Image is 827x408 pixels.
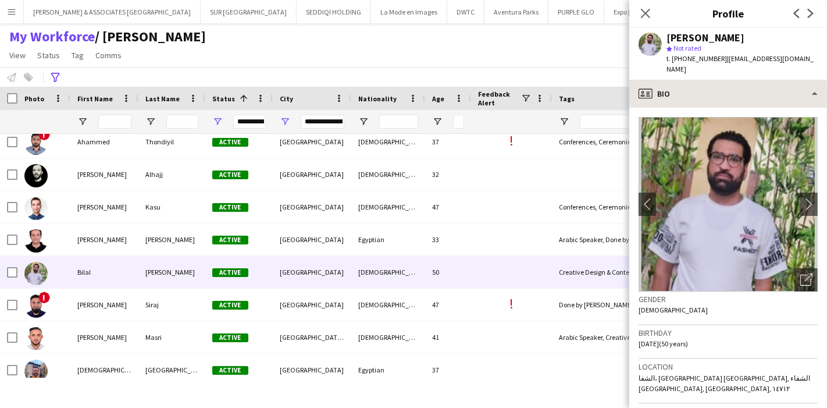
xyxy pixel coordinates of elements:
[212,236,248,244] span: Active
[432,116,443,127] button: Open Filter Menu
[138,321,205,353] div: Masri
[425,256,471,288] div: 50
[24,197,48,220] img: Ashfaq Kasu
[273,191,351,223] div: [GEOGRAPHIC_DATA]
[33,48,65,63] a: Status
[212,301,248,310] span: Active
[24,1,201,23] button: [PERSON_NAME] & ASSOCIATES [GEOGRAPHIC_DATA]
[24,327,48,350] img: Hussein Masri
[24,132,48,155] img: Ahammed Thondiyil
[351,321,425,353] div: [DEMOGRAPHIC_DATA]
[559,116,569,127] button: Open Filter Menu
[138,191,205,223] div: Kasu
[24,262,48,285] img: Bilal Janjua
[358,94,397,103] span: Nationality
[673,44,701,52] span: Not rated
[212,268,248,277] span: Active
[273,289,351,321] div: [GEOGRAPHIC_DATA]
[91,48,126,63] a: Comms
[639,117,818,292] img: Crew avatar or photo
[478,90,521,107] span: Feedback Alert
[639,339,688,348] span: [DATE] (50 years)
[67,48,88,63] a: Tag
[629,80,827,108] div: Bio
[371,1,447,23] button: La Mode en Images
[351,354,425,386] div: Egyptian
[138,126,205,158] div: Thondiyil
[425,289,471,321] div: 47
[145,116,156,127] button: Open Filter Menu
[37,50,60,61] span: Status
[273,321,351,353] div: [GEOGRAPHIC_DATA] and [GEOGRAPHIC_DATA]
[212,366,248,375] span: Active
[70,223,138,256] div: [PERSON_NAME]
[98,115,131,129] input: First Name Filter Input
[24,295,48,318] img: Faraz Hussain Siraj
[138,256,205,288] div: [PERSON_NAME]
[138,223,205,256] div: [PERSON_NAME]
[351,256,425,288] div: [DEMOGRAPHIC_DATA]
[509,132,514,150] span: !
[201,1,297,23] button: SUR [GEOGRAPHIC_DATA]
[639,328,818,338] h3: Birthday
[484,1,548,23] button: Aventura Parks
[425,223,471,256] div: 33
[212,334,248,342] span: Active
[70,191,138,223] div: [PERSON_NAME]
[70,158,138,190] div: [PERSON_NAME]
[212,203,248,212] span: Active
[138,354,205,386] div: [GEOGRAPHIC_DATA]
[95,28,206,45] span: Julie
[351,126,425,158] div: [DEMOGRAPHIC_DATA]
[639,306,708,314] span: [DEMOGRAPHIC_DATA]
[5,48,30,63] a: View
[639,361,818,372] h3: Location
[425,158,471,190] div: 32
[273,158,351,190] div: [GEOGRAPHIC_DATA]
[425,321,471,353] div: 41
[138,158,205,190] div: Alhajj
[297,1,371,23] button: SEDDIQI HOLDING
[273,223,351,256] div: [GEOGRAPHIC_DATA]
[358,116,369,127] button: Open Filter Menu
[24,360,48,383] img: Islam Salem
[432,94,444,103] span: Age
[666,54,727,63] span: t. [PHONE_NUMBER]
[212,94,235,103] span: Status
[24,164,48,187] img: Anwar Alhajj
[604,1,702,23] button: Expo [GEOGRAPHIC_DATA]
[70,256,138,288] div: Bilal
[666,54,814,73] span: | [EMAIL_ADDRESS][DOMAIN_NAME]
[666,33,744,43] div: [PERSON_NAME]
[639,374,810,393] span: الشفا، [GEOGRAPHIC_DATA] [GEOGRAPHIC_DATA], الشفاء [GEOGRAPHIC_DATA], [GEOGRAPHIC_DATA], ١٤٧١٢
[639,294,818,304] h3: Gender
[9,28,95,45] a: My Workforce
[280,94,293,103] span: City
[138,289,205,321] div: Siraj
[212,116,223,127] button: Open Filter Menu
[212,171,248,179] span: Active
[453,115,464,129] input: Age Filter Input
[509,295,514,313] span: !
[212,138,248,147] span: Active
[72,50,84,61] span: Tag
[70,126,138,158] div: Ahammed
[273,126,351,158] div: [GEOGRAPHIC_DATA]
[559,94,575,103] span: Tags
[425,126,471,158] div: 37
[351,158,425,190] div: [DEMOGRAPHIC_DATA]
[794,268,818,292] div: Open photos pop-in
[77,116,88,127] button: Open Filter Menu
[379,115,418,129] input: Nationality Filter Input
[38,292,50,303] span: !
[70,321,138,353] div: [PERSON_NAME]
[280,116,290,127] button: Open Filter Menu
[273,354,351,386] div: [GEOGRAPHIC_DATA]
[425,191,471,223] div: 47
[24,94,44,103] span: Photo
[9,50,26,61] span: View
[425,354,471,386] div: 37
[38,129,50,140] span: !
[95,50,122,61] span: Comms
[70,354,138,386] div: [DEMOGRAPHIC_DATA]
